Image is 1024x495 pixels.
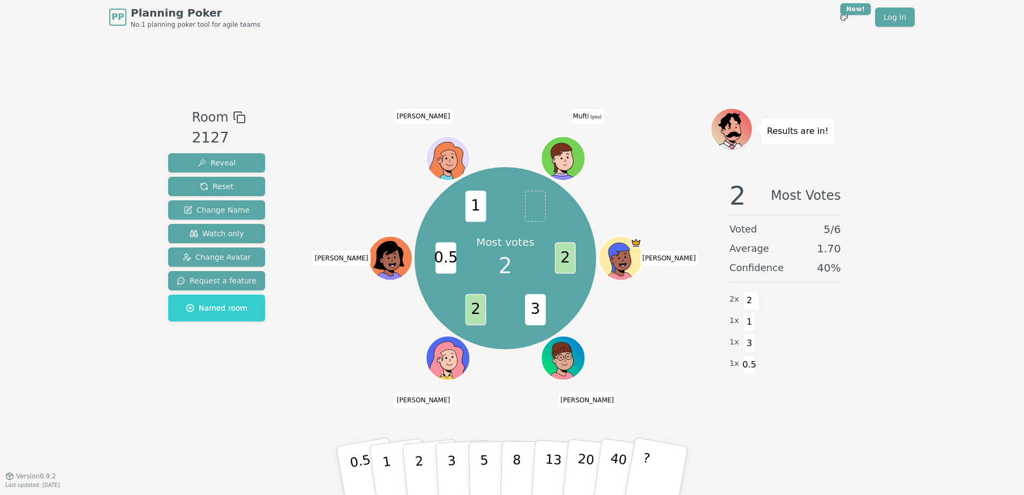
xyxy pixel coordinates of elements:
[570,109,605,124] span: Click to change your name
[394,393,453,408] span: Click to change your name
[875,7,915,27] a: Log in
[476,235,534,250] p: Most votes
[743,313,756,331] span: 1
[394,109,453,124] span: Click to change your name
[5,482,60,488] span: Last updated: [DATE]
[200,181,234,192] span: Reset
[824,222,841,237] span: 5 / 6
[168,177,265,196] button: Reset
[834,7,854,27] button: New!
[312,251,371,266] span: Click to change your name
[192,108,228,127] span: Room
[555,243,576,274] span: 2
[168,271,265,290] button: Request a feature
[168,295,265,321] button: Named room
[111,11,124,24] span: PP
[542,138,584,179] button: Click to change your avatar
[499,250,512,282] span: 2
[465,191,486,222] span: 1
[16,472,56,481] span: Version 0.9.2
[729,294,739,305] span: 2 x
[743,291,756,310] span: 2
[729,315,739,327] span: 1 x
[767,124,829,139] p: Results are in!
[184,205,250,215] span: Change Name
[168,200,265,220] button: Change Name
[589,115,602,119] span: (you)
[435,243,456,274] span: 0.5
[109,5,260,29] a: PPPlanning PokerNo.1 planning poker tool for agile teams
[168,247,265,267] button: Change Avatar
[817,241,841,256] span: 1.70
[639,251,698,266] span: Click to change your name
[817,260,841,275] span: 40 %
[729,183,746,208] span: 2
[630,237,642,249] span: Adam is the host
[558,393,617,408] span: Click to change your name
[168,153,265,172] button: Reveal
[131,5,260,20] span: Planning Poker
[183,252,251,262] span: Change Avatar
[131,20,260,29] span: No.1 planning poker tool for agile teams
[177,275,257,286] span: Request a feature
[729,222,757,237] span: Voted
[743,356,756,374] span: 0.5
[743,334,756,352] span: 3
[771,183,841,208] span: Most Votes
[729,241,769,256] span: Average
[5,472,56,481] button: Version0.9.2
[192,127,245,149] div: 2127
[465,294,486,325] span: 2
[168,224,265,243] button: Watch only
[729,336,739,348] span: 1 x
[840,3,871,15] div: New!
[729,260,784,275] span: Confidence
[525,294,546,325] span: 3
[190,228,244,239] span: Watch only
[186,303,247,313] span: Named room
[198,157,236,168] span: Reveal
[729,358,739,370] span: 1 x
